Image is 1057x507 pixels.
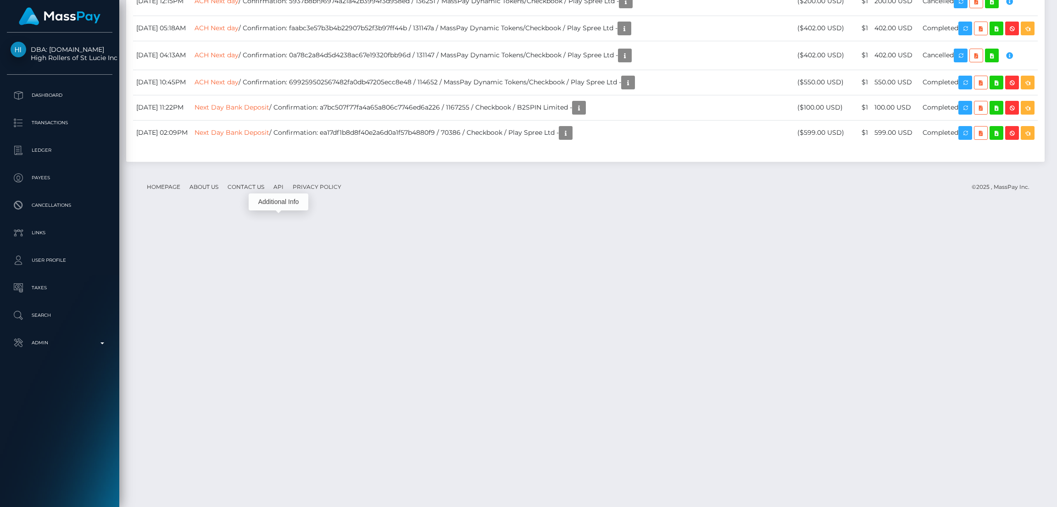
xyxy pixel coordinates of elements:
p: Admin [11,336,109,350]
td: / Confirmation: ea17df1b8d8f40e2a6d0a1f57b4880f9 / 70386 / Checkbook / Play Spree Ltd - [191,120,794,145]
td: [DATE] 04:13AM [133,41,191,70]
td: 550.00 USD [871,70,919,95]
a: Next Day Bank Deposit [195,103,269,111]
a: Payees [7,166,112,189]
td: [DATE] 02:09PM [133,120,191,145]
div: Additional Info [249,193,308,210]
a: Admin [7,331,112,354]
a: ACH Next day [195,23,239,32]
td: 599.00 USD [871,120,919,145]
td: Completed [919,95,1038,120]
td: ($599.00 USD) [794,120,847,145]
td: [DATE] 11:22PM [133,95,191,120]
td: 402.00 USD [871,41,919,70]
a: Dashboard [7,84,112,107]
td: Completed [919,16,1038,41]
a: ACH Next day [195,50,239,59]
td: 100.00 USD [871,95,919,120]
a: Transactions [7,111,112,134]
a: Homepage [143,180,184,194]
a: Ledger [7,139,112,162]
td: / Confirmation: faabc3e57b3b4b22907b52f3b97ff44b / 131147a / MassPay Dynamic Tokens/Checkbook / P... [191,16,794,41]
p: Ledger [11,143,109,157]
p: Links [11,226,109,240]
td: [DATE] 05:18AM [133,16,191,41]
td: Cancelled [919,41,1038,70]
img: MassPay Logo [19,7,100,25]
td: $1 [847,120,871,145]
td: $1 [847,95,871,120]
a: About Us [186,180,222,194]
td: ($402.00 USD) [794,16,847,41]
p: Search [11,309,109,322]
td: ($100.00 USD) [794,95,847,120]
a: Cancellations [7,194,112,217]
a: ACH Next day [195,77,239,86]
p: Dashboard [11,88,109,102]
td: [DATE] 10:45PM [133,70,191,95]
p: Payees [11,171,109,185]
a: API [270,180,287,194]
a: Contact Us [224,180,268,194]
a: Privacy Policy [289,180,345,194]
td: 402.00 USD [871,16,919,41]
p: Transactions [11,116,109,130]
a: Search [7,304,112,327]
p: User Profile [11,253,109,267]
span: DBA: [DOMAIN_NAME] High Rollers of St Lucie Inc [7,45,112,62]
a: Next Day Bank Deposit [195,128,269,136]
div: © 2025 , MassPay Inc. [972,182,1036,192]
p: Taxes [11,281,109,295]
a: User Profile [7,249,112,272]
td: $1 [847,41,871,70]
td: / Confirmation: 699259502567482fa0db47205ecc8e48 / 114652 / MassPay Dynamic Tokens/Checkbook / Pl... [191,70,794,95]
td: Completed [919,70,1038,95]
a: Taxes [7,276,112,299]
img: High Rollers of St Lucie Inc [11,42,26,57]
td: / Confirmation: a7bc507f77fa4a65a806c7746ed6a226 / 1167255 / Checkbook / B2SPIN Limited - [191,95,794,120]
td: ($402.00 USD) [794,41,847,70]
p: Cancellations [11,198,109,212]
td: $1 [847,16,871,41]
td: / Confirmation: 0a78c2a84d5d4238ac67e19320fbb96d / 131147 / MassPay Dynamic Tokens/Checkbook / Pl... [191,41,794,70]
td: $1 [847,70,871,95]
td: Completed [919,120,1038,145]
a: Links [7,221,112,244]
td: ($550.00 USD) [794,70,847,95]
